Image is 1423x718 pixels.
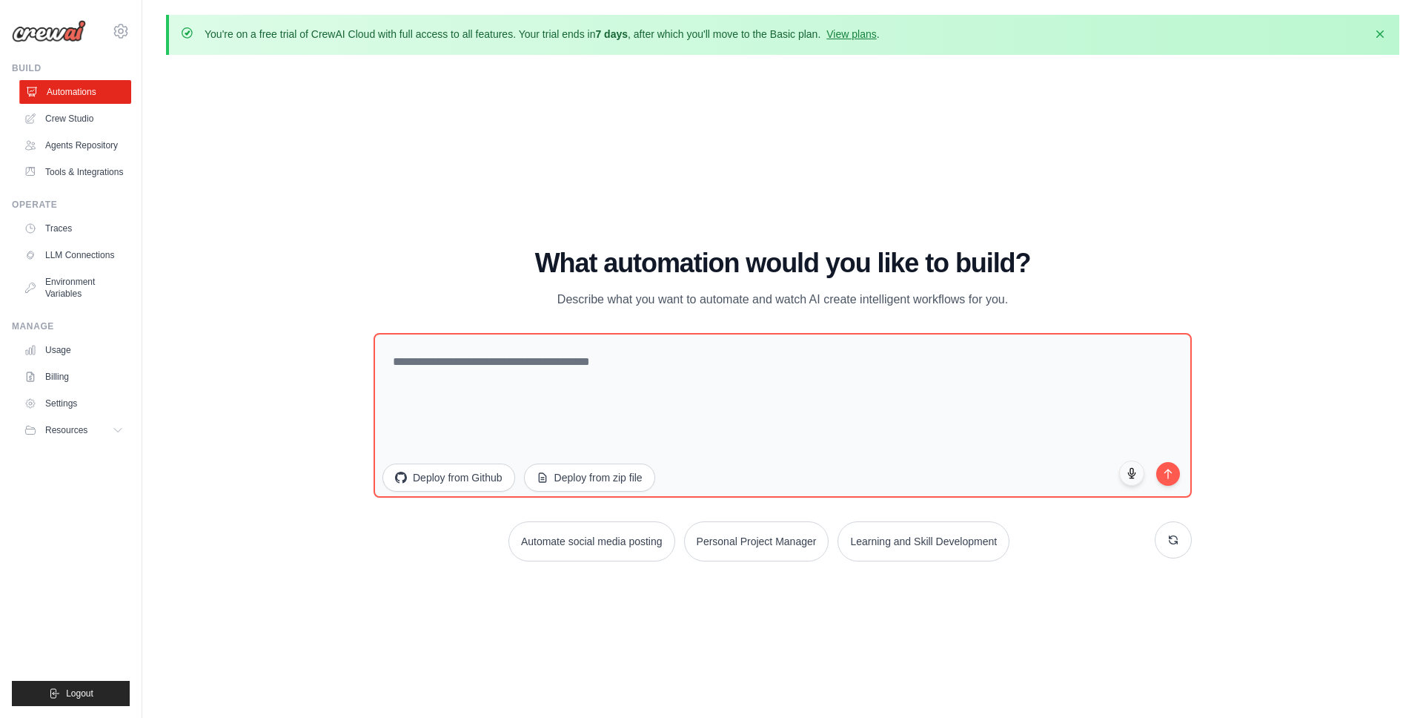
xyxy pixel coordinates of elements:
[534,290,1032,309] p: Describe what you want to automate and watch AI create intelligent workflows for you.
[837,521,1009,561] button: Learning and Skill Development
[508,521,675,561] button: Automate social media posting
[12,320,130,332] div: Manage
[18,107,130,131] a: Crew Studio
[18,243,130,267] a: LLM Connections
[18,338,130,362] a: Usage
[684,521,829,561] button: Personal Project Manager
[18,217,130,240] a: Traces
[18,134,130,157] a: Agents Repository
[12,20,86,42] img: Logo
[18,418,130,442] button: Resources
[18,270,130,306] a: Environment Variables
[18,392,130,415] a: Settings
[66,688,93,699] span: Logout
[12,681,130,706] button: Logout
[382,464,515,492] button: Deploy from Github
[524,464,655,492] button: Deploy from zip file
[19,80,131,104] a: Automations
[374,248,1192,278] h1: What automation would you like to build?
[595,28,628,40] strong: 7 days
[205,27,880,42] p: You're on a free trial of CrewAI Cloud with full access to all features. Your trial ends in , aft...
[45,424,87,436] span: Resources
[12,199,130,211] div: Operate
[826,28,876,40] a: View plans
[18,365,130,389] a: Billing
[18,160,130,184] a: Tools & Integrations
[12,62,130,74] div: Build
[1349,647,1423,718] iframe: Chat Widget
